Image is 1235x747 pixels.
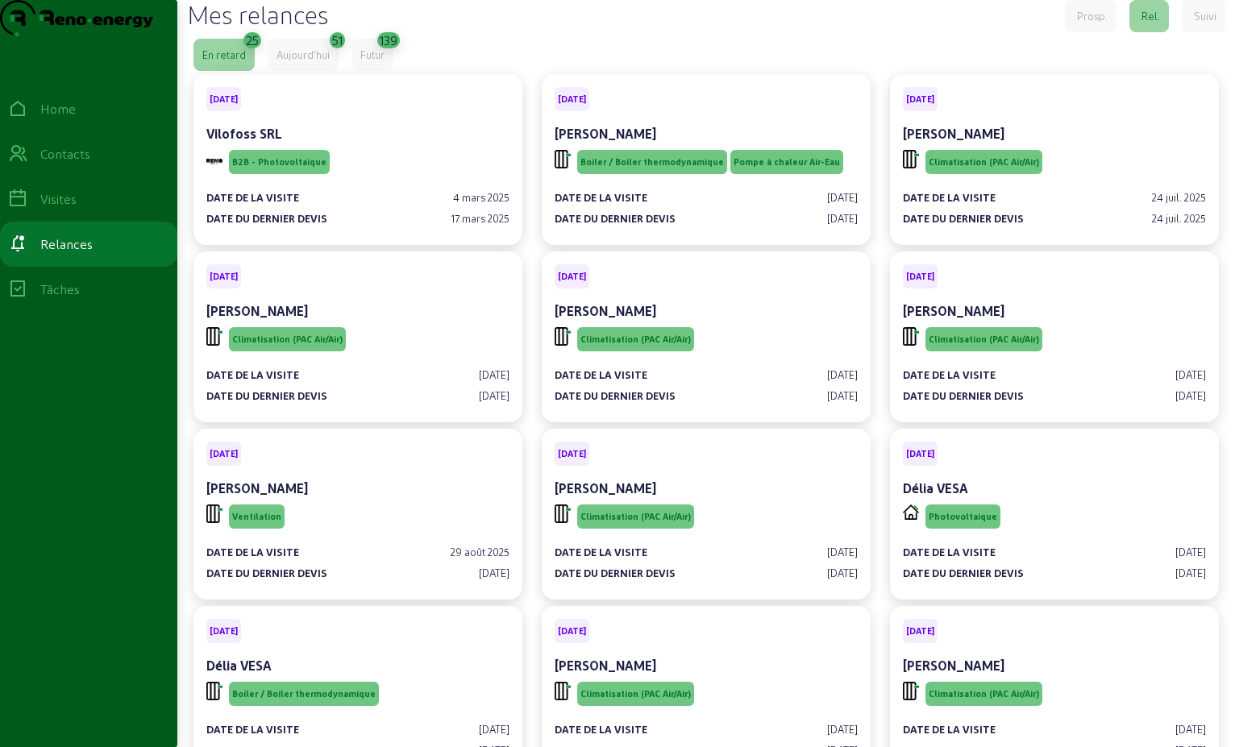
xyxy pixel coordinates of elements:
cam-card-title: [PERSON_NAME] [903,658,1004,673]
div: [DATE] [827,566,858,580]
div: Date du dernier devis [206,566,327,580]
span: Boiler / Boiler thermodynamique [580,156,724,168]
cam-card-title: [PERSON_NAME] [206,303,308,318]
span: [DATE] [558,625,586,637]
cam-card-title: [PERSON_NAME] [555,480,656,496]
div: Date de la visite [206,367,299,382]
span: [DATE] [210,448,238,459]
span: [DATE] [906,625,934,637]
cam-card-title: [PERSON_NAME] [555,303,656,318]
div: Date de la visite [903,722,996,737]
span: Climatisation (PAC Air/Air) [929,334,1039,345]
div: 25 [246,27,259,50]
img: HVAC [903,682,919,700]
div: Date de la visite [206,545,299,559]
div: [DATE] [1175,388,1206,403]
div: [DATE] [827,545,858,559]
div: Date du dernier devis [206,211,327,226]
img: PVELEC [903,504,919,520]
span: Climatisation (PAC Air/Air) [929,156,1039,168]
span: [DATE] [558,271,586,282]
div: Rel. [1141,9,1160,23]
div: Date du dernier devis [903,566,1024,580]
div: [DATE] [827,211,858,226]
div: Relances [40,234,93,254]
div: Aujourd'hui [277,48,330,62]
img: B2B - PVELEC [206,159,222,164]
div: [DATE] [1175,367,1206,382]
img: HVAC [903,327,919,346]
div: [DATE] [827,367,858,382]
img: HVAC [903,150,919,168]
span: Climatisation (PAC Air/Air) [232,334,343,345]
img: HVAC [555,150,571,168]
div: Home [40,99,76,118]
div: 24 juil. 2025 [1152,190,1206,205]
div: Date de la visite [903,190,996,205]
cam-card-title: Vilofoss SRL [206,126,282,141]
div: Date du dernier devis [206,388,327,403]
div: Date de la visite [206,190,299,205]
cam-card-title: [PERSON_NAME] [903,126,1004,141]
span: Photovoltaique [929,511,997,522]
div: Tâches [40,280,80,299]
img: HVAC [206,327,222,346]
cam-card-title: [PERSON_NAME] [903,303,1004,318]
cam-card-title: Délia VESA [206,658,272,673]
span: Pompe à chaleur Air-Eau [734,156,840,168]
span: [DATE] [558,93,586,105]
span: Boiler / Boiler thermodynamique [232,688,376,699]
div: [DATE] [479,367,509,382]
div: [DATE] [1175,545,1206,559]
span: [DATE] [906,93,934,105]
div: En retard [202,48,246,62]
span: [DATE] [210,93,238,105]
div: Visites [40,189,77,209]
div: Date du dernier devis [555,211,676,226]
div: 17 mars 2025 [451,211,509,226]
img: HVAC [206,504,222,523]
cam-card-title: Délia VESA [903,480,968,496]
div: [DATE] [479,722,509,737]
img: HVAC [555,504,571,523]
div: Date de la visite [903,545,996,559]
div: 24 juil. 2025 [1152,211,1206,226]
img: HVAC [206,682,222,700]
span: B2B - Photovoltaïque [232,156,326,168]
div: [DATE] [479,566,509,580]
span: [DATE] [906,448,934,459]
div: Date du dernier devis [903,211,1024,226]
span: Climatisation (PAC Air/Air) [929,688,1039,699]
div: Date de la visite [903,367,996,382]
span: Climatisation (PAC Air/Air) [580,688,691,699]
div: Date de la visite [555,545,647,559]
div: Prosp. [1077,9,1108,23]
span: [DATE] [210,625,238,637]
img: HVAC [555,327,571,346]
span: Ventilation [232,511,281,522]
div: Date de la visite [555,722,647,737]
div: 139 [380,27,397,50]
img: HVAC [555,682,571,700]
span: Climatisation (PAC Air/Air) [580,334,691,345]
div: [DATE] [827,722,858,737]
div: [DATE] [827,388,858,403]
cam-card-title: [PERSON_NAME] [206,480,308,496]
span: [DATE] [906,271,934,282]
div: Date de la visite [555,367,647,382]
div: Contacts [40,144,90,164]
div: [DATE] [827,190,858,205]
div: [DATE] [1175,566,1206,580]
span: Climatisation (PAC Air/Air) [580,511,691,522]
div: 29 août 2025 [451,545,509,559]
div: Date du dernier devis [903,388,1024,403]
div: [DATE] [1175,722,1206,737]
div: 51 [332,27,343,50]
div: Date du dernier devis [555,566,676,580]
cam-card-title: [PERSON_NAME] [555,126,656,141]
div: Date du dernier devis [555,388,676,403]
div: Date de la visite [206,722,299,737]
span: [DATE] [210,271,238,282]
div: [DATE] [479,388,509,403]
div: 4 mars 2025 [453,190,509,205]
